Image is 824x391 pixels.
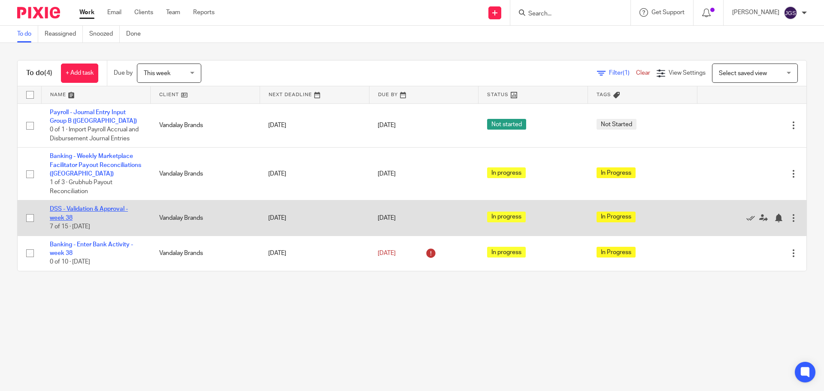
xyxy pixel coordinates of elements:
a: Done [126,26,147,42]
a: Team [166,8,180,17]
a: Reports [193,8,215,17]
span: In progress [487,247,526,258]
span: In progress [487,167,526,178]
span: This week [144,70,170,76]
p: [PERSON_NAME] [732,8,779,17]
span: 1 of 3 · Grubhub Payout Reconciliation [50,179,112,194]
span: Not Started [597,119,636,130]
a: Banking - Enter Bank Activity - week 38 [50,242,133,256]
td: Vandalay Brands [151,103,260,148]
td: Vandalay Brands [151,148,260,200]
span: (4) [44,70,52,76]
a: Snoozed [89,26,120,42]
span: 0 of 10 · [DATE] [50,259,90,265]
img: Pixie [17,7,60,18]
img: svg%3E [784,6,797,20]
a: To do [17,26,38,42]
span: 7 of 15 · [DATE] [50,224,90,230]
a: Reassigned [45,26,83,42]
p: Due by [114,69,133,77]
a: Clients [134,8,153,17]
a: Clear [636,70,650,76]
span: 0 of 1 · Import Payroll Accrual and Disbursement Journal Entries [50,127,139,142]
span: View Settings [669,70,706,76]
span: Not started [487,119,526,130]
a: Work [79,8,94,17]
span: In Progress [597,247,636,258]
span: (1) [623,70,630,76]
h1: To do [26,69,52,78]
span: Filter [609,70,636,76]
span: In Progress [597,212,636,222]
input: Search [527,10,605,18]
a: DSS - Validation & Approval - week 38 [50,206,128,221]
a: Email [107,8,121,17]
td: [DATE] [260,236,369,271]
span: [DATE] [378,171,396,177]
td: Vandalay Brands [151,200,260,236]
span: In progress [487,212,526,222]
span: Get Support [651,9,685,15]
span: [DATE] [378,250,396,256]
td: Vandalay Brands [151,236,260,271]
td: [DATE] [260,200,369,236]
a: Mark as done [746,214,759,222]
td: [DATE] [260,103,369,148]
span: [DATE] [378,215,396,221]
td: [DATE] [260,148,369,200]
a: Payroll - Journal Entry Input Group B ([GEOGRAPHIC_DATA]) [50,109,137,124]
span: In Progress [597,167,636,178]
a: + Add task [61,64,98,83]
span: Select saved view [719,70,767,76]
span: [DATE] [378,122,396,128]
a: Banking - Weekly Marketplace Facilitator Payout Reconciliations ([GEOGRAPHIC_DATA]) [50,153,141,177]
span: Tags [597,92,611,97]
